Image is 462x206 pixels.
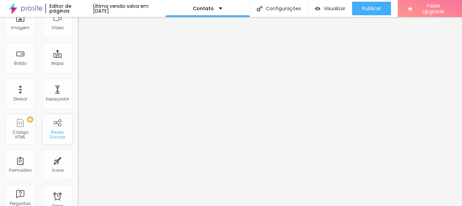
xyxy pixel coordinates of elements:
[11,25,29,30] div: Imagem
[46,97,69,101] div: Espaçador
[51,61,64,66] div: Mapa
[51,25,64,30] div: Vídeo
[362,6,381,11] span: Publicar
[14,97,27,101] div: Divisor
[308,2,352,15] button: Visualizar
[93,4,165,13] div: Última versão salva em [DATE]
[9,168,31,173] div: Formulário
[44,130,71,140] div: Redes Sociais
[324,6,345,11] span: Visualizar
[352,2,391,15] button: Publicar
[257,6,262,12] img: Icone
[415,3,452,15] span: Fazer Upgrade
[7,130,33,140] div: Código HTML
[52,168,64,173] div: Ícone
[14,61,27,66] div: Botão
[315,6,320,12] img: view-1.svg
[45,4,93,13] div: Editor de páginas
[193,6,214,11] p: Contato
